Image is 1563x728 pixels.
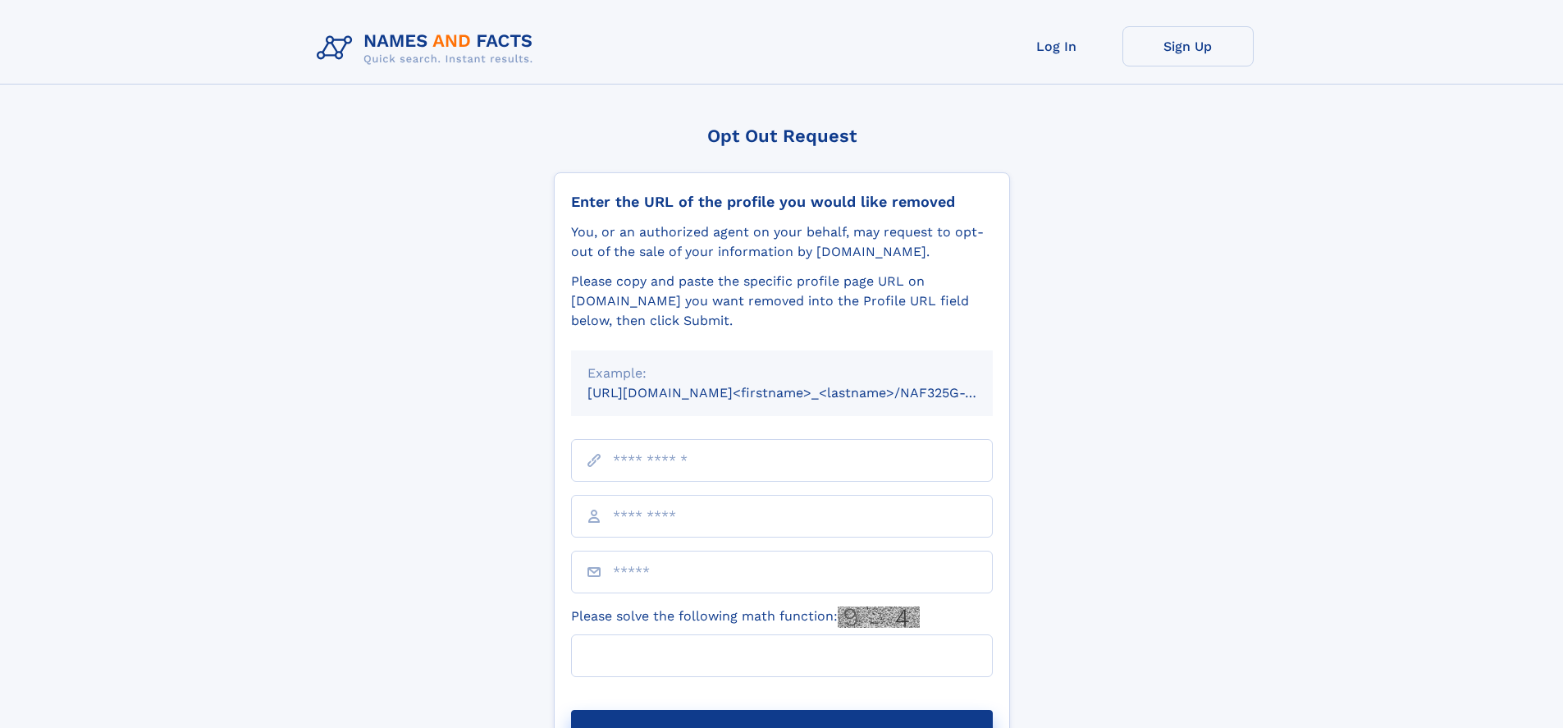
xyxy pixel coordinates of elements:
[571,222,993,262] div: You, or an authorized agent on your behalf, may request to opt-out of the sale of your informatio...
[571,607,920,628] label: Please solve the following math function:
[587,364,976,383] div: Example:
[571,272,993,331] div: Please copy and paste the specific profile page URL on [DOMAIN_NAME] you want removed into the Pr...
[554,126,1010,146] div: Opt Out Request
[587,385,1024,401] small: [URL][DOMAIN_NAME]<firstname>_<lastname>/NAF325G-xxxxxxxx
[991,26,1122,66] a: Log In
[1122,26,1254,66] a: Sign Up
[310,26,546,71] img: Logo Names and Facts
[571,193,993,211] div: Enter the URL of the profile you would like removed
